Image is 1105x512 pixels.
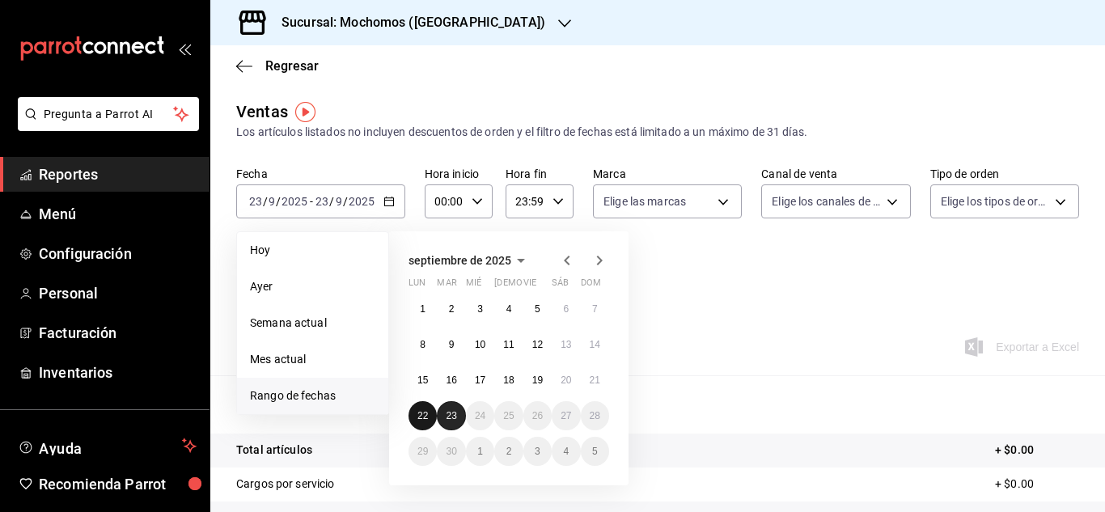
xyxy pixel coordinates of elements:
abbr: 3 de octubre de 2025 [535,446,540,457]
label: Canal de venta [761,168,910,180]
abbr: 3 de septiembre de 2025 [477,303,483,315]
label: Tipo de orden [930,168,1079,180]
button: 26 de septiembre de 2025 [523,401,552,430]
abbr: 4 de septiembre de 2025 [506,303,512,315]
button: 4 de septiembre de 2025 [494,294,523,324]
button: 12 de septiembre de 2025 [523,330,552,359]
button: 15 de septiembre de 2025 [409,366,437,395]
span: Rango de fechas [250,387,375,404]
abbr: 16 de septiembre de 2025 [446,374,456,386]
button: 4 de octubre de 2025 [552,437,580,466]
abbr: 18 de septiembre de 2025 [503,374,514,386]
a: Pregunta a Parrot AI [11,117,199,134]
input: -- [248,195,263,208]
span: / [263,195,268,208]
abbr: 19 de septiembre de 2025 [532,374,543,386]
abbr: 26 de septiembre de 2025 [532,410,543,421]
button: 19 de septiembre de 2025 [523,366,552,395]
abbr: 9 de septiembre de 2025 [449,339,455,350]
button: 27 de septiembre de 2025 [552,401,580,430]
button: 23 de septiembre de 2025 [437,401,465,430]
abbr: domingo [581,277,601,294]
button: 3 de octubre de 2025 [523,437,552,466]
input: -- [315,195,329,208]
abbr: 11 de septiembre de 2025 [503,339,514,350]
input: -- [268,195,276,208]
div: Los artículos listados no incluyen descuentos de orden y el filtro de fechas está limitado a un m... [236,124,1079,141]
abbr: 21 de septiembre de 2025 [590,374,600,386]
button: 5 de octubre de 2025 [581,437,609,466]
span: Configuración [39,243,197,264]
button: 18 de septiembre de 2025 [494,366,523,395]
abbr: 28 de septiembre de 2025 [590,410,600,421]
button: 11 de septiembre de 2025 [494,330,523,359]
img: Tooltip marker [295,102,315,122]
button: Pregunta a Parrot AI [18,97,199,131]
h3: Sucursal: Mochomos ([GEOGRAPHIC_DATA]) [269,13,545,32]
span: / [276,195,281,208]
span: Mes actual [250,351,375,368]
button: 28 de septiembre de 2025 [581,401,609,430]
label: Hora fin [506,168,574,180]
input: ---- [348,195,375,208]
button: 20 de septiembre de 2025 [552,366,580,395]
abbr: 24 de septiembre de 2025 [475,410,485,421]
span: Elige los tipos de orden [941,193,1049,209]
span: Personal [39,282,197,304]
button: 29 de septiembre de 2025 [409,437,437,466]
button: 22 de septiembre de 2025 [409,401,437,430]
span: septiembre de 2025 [409,254,511,267]
button: 1 de octubre de 2025 [466,437,494,466]
abbr: jueves [494,277,590,294]
abbr: miércoles [466,277,481,294]
button: Regresar [236,58,319,74]
abbr: 14 de septiembre de 2025 [590,339,600,350]
button: 5 de septiembre de 2025 [523,294,552,324]
span: / [329,195,334,208]
abbr: 7 de septiembre de 2025 [592,303,598,315]
abbr: 8 de septiembre de 2025 [420,339,425,350]
button: 9 de septiembre de 2025 [437,330,465,359]
abbr: viernes [523,277,536,294]
p: Cargos por servicio [236,476,335,493]
span: - [310,195,313,208]
abbr: sábado [552,277,569,294]
button: 25 de septiembre de 2025 [494,401,523,430]
span: Semana actual [250,315,375,332]
abbr: 25 de septiembre de 2025 [503,410,514,421]
abbr: 20 de septiembre de 2025 [561,374,571,386]
button: 2 de septiembre de 2025 [437,294,465,324]
abbr: 1 de septiembre de 2025 [420,303,425,315]
abbr: 22 de septiembre de 2025 [417,410,428,421]
button: 3 de septiembre de 2025 [466,294,494,324]
button: 21 de septiembre de 2025 [581,366,609,395]
button: 30 de septiembre de 2025 [437,437,465,466]
abbr: 27 de septiembre de 2025 [561,410,571,421]
button: 13 de septiembre de 2025 [552,330,580,359]
button: 16 de septiembre de 2025 [437,366,465,395]
button: 1 de septiembre de 2025 [409,294,437,324]
input: ---- [281,195,308,208]
span: Inventarios [39,362,197,383]
span: Reportes [39,163,197,185]
span: Pregunta a Parrot AI [44,106,174,123]
abbr: 29 de septiembre de 2025 [417,446,428,457]
button: 10 de septiembre de 2025 [466,330,494,359]
span: Menú [39,203,197,225]
span: Facturación [39,322,197,344]
button: 2 de octubre de 2025 [494,437,523,466]
span: Elige las marcas [603,193,686,209]
button: 8 de septiembre de 2025 [409,330,437,359]
p: + $0.00 [995,476,1079,493]
button: 7 de septiembre de 2025 [581,294,609,324]
span: Ayer [250,278,375,295]
abbr: lunes [409,277,425,294]
button: septiembre de 2025 [409,251,531,270]
span: Regresar [265,58,319,74]
label: Marca [593,168,742,180]
span: Ayuda [39,436,176,455]
button: 6 de septiembre de 2025 [552,294,580,324]
abbr: 5 de septiembre de 2025 [535,303,540,315]
abbr: 5 de octubre de 2025 [592,446,598,457]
